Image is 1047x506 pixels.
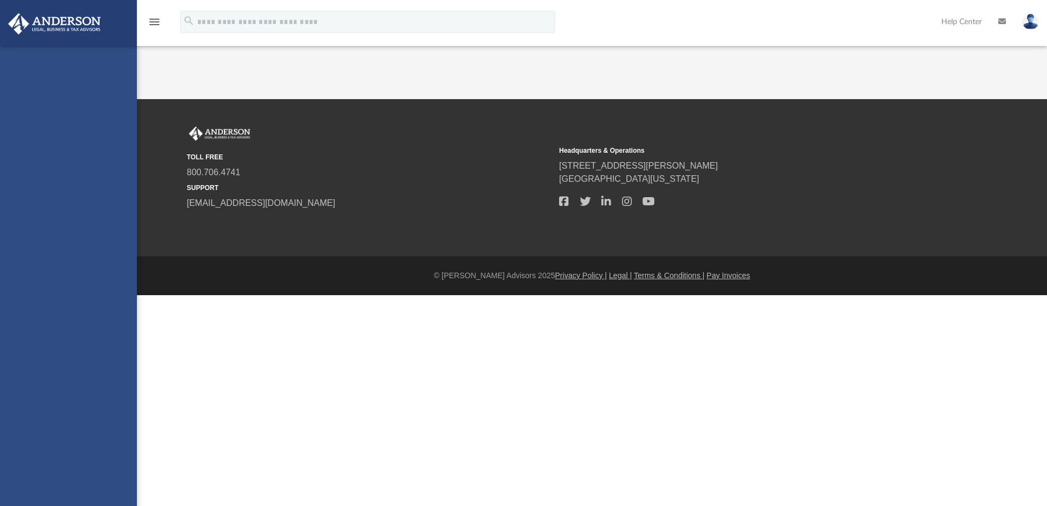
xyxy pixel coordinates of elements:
a: Privacy Policy | [555,271,607,280]
a: menu [148,21,161,28]
a: Legal | [609,271,632,280]
small: SUPPORT [187,183,551,193]
div: © [PERSON_NAME] Advisors 2025 [137,270,1047,281]
a: Terms & Conditions | [634,271,705,280]
a: [EMAIL_ADDRESS][DOMAIN_NAME] [187,198,335,208]
small: TOLL FREE [187,152,551,162]
a: Pay Invoices [706,271,750,280]
i: menu [148,15,161,28]
a: [GEOGRAPHIC_DATA][US_STATE] [559,174,699,183]
small: Headquarters & Operations [559,146,924,156]
img: Anderson Advisors Platinum Portal [187,127,252,141]
i: search [183,15,195,27]
a: [STREET_ADDRESS][PERSON_NAME] [559,161,718,170]
img: Anderson Advisors Platinum Portal [5,13,104,34]
a: 800.706.4741 [187,168,240,177]
img: User Pic [1022,14,1039,30]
